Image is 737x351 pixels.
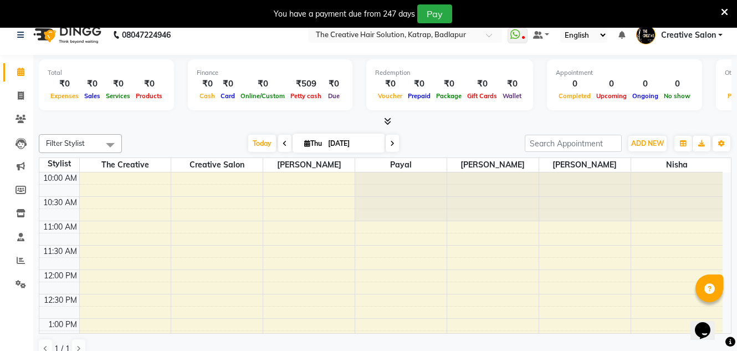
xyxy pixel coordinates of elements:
[417,4,452,23] button: Pay
[103,78,133,90] div: ₹0
[661,78,693,90] div: 0
[238,78,288,90] div: ₹0
[593,78,629,90] div: 0
[48,78,81,90] div: ₹0
[375,92,405,100] span: Voucher
[325,135,380,152] input: 2025-09-04
[248,135,276,152] span: Today
[103,92,133,100] span: Services
[375,68,524,78] div: Redemption
[500,92,524,100] span: Wallet
[197,68,344,78] div: Finance
[556,92,593,100] span: Completed
[631,139,664,147] span: ADD NEW
[447,158,539,172] span: [PERSON_NAME]
[661,92,693,100] span: No show
[405,92,433,100] span: Prepaid
[375,78,405,90] div: ₹0
[539,158,631,172] span: [PERSON_NAME]
[629,78,661,90] div: 0
[41,221,79,233] div: 11:00 AM
[405,78,433,90] div: ₹0
[133,92,165,100] span: Products
[218,78,238,90] div: ₹0
[263,158,355,172] span: [PERSON_NAME]
[325,92,342,100] span: Due
[41,172,79,184] div: 10:00 AM
[42,270,79,282] div: 12:00 PM
[28,19,104,50] img: logo
[556,68,693,78] div: Appointment
[238,92,288,100] span: Online/Custom
[464,78,500,90] div: ₹0
[218,92,238,100] span: Card
[629,92,661,100] span: Ongoing
[42,294,79,306] div: 12:30 PM
[301,139,325,147] span: Thu
[133,78,165,90] div: ₹0
[433,78,464,90] div: ₹0
[288,92,324,100] span: Petty cash
[81,92,103,100] span: Sales
[197,78,218,90] div: ₹0
[636,25,656,44] img: Creative Salon
[525,135,622,152] input: Search Appointment
[433,92,464,100] span: Package
[41,246,79,257] div: 11:30 AM
[48,92,81,100] span: Expenses
[464,92,500,100] span: Gift Cards
[171,158,263,172] span: Creative Salon
[197,92,218,100] span: Cash
[81,78,103,90] div: ₹0
[48,68,165,78] div: Total
[39,158,79,170] div: Stylist
[628,136,667,151] button: ADD NEW
[324,78,344,90] div: ₹0
[274,8,415,20] div: You have a payment due from 247 days
[46,139,85,147] span: Filter Stylist
[46,319,79,330] div: 1:00 PM
[80,158,171,172] span: the creative
[631,158,723,172] span: Nisha
[41,197,79,208] div: 10:30 AM
[355,158,447,172] span: Payal
[690,307,726,340] iframe: chat widget
[661,29,716,41] span: Creative Salon
[500,78,524,90] div: ₹0
[593,92,629,100] span: Upcoming
[122,19,171,50] b: 08047224946
[556,78,593,90] div: 0
[288,78,324,90] div: ₹509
